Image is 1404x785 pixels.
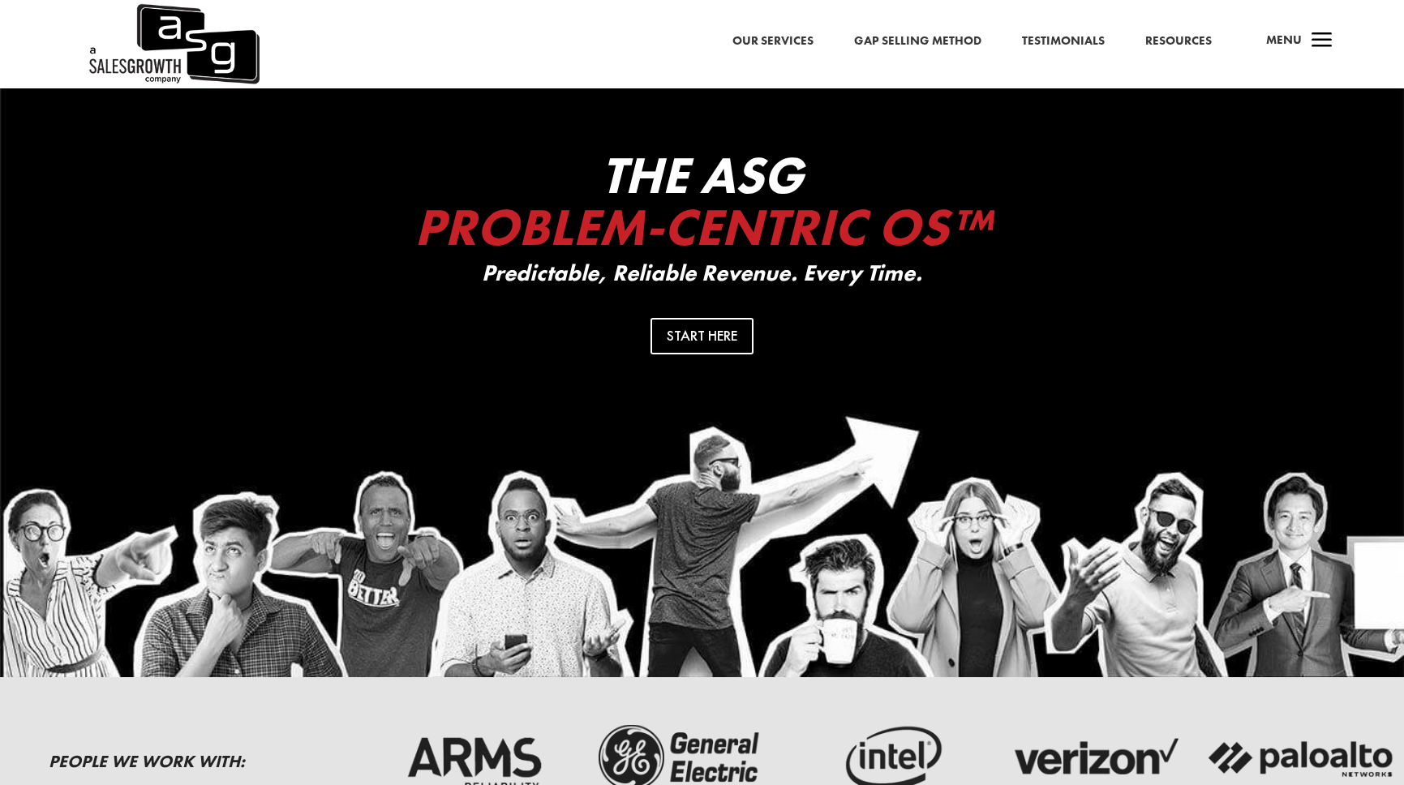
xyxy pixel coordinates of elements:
span: a [1306,25,1338,58]
span: Menu [1266,32,1302,48]
a: Our Services [732,31,814,52]
h2: The ASG [378,149,1027,261]
span: Problem-Centric OS™ [414,194,990,260]
a: Testimonials [1022,31,1105,52]
a: Resources [1145,31,1212,52]
p: Predictable, Reliable Revenue. Every Time. [378,261,1027,286]
a: Start Here [650,318,754,354]
a: Gap Selling Method [854,31,981,52]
